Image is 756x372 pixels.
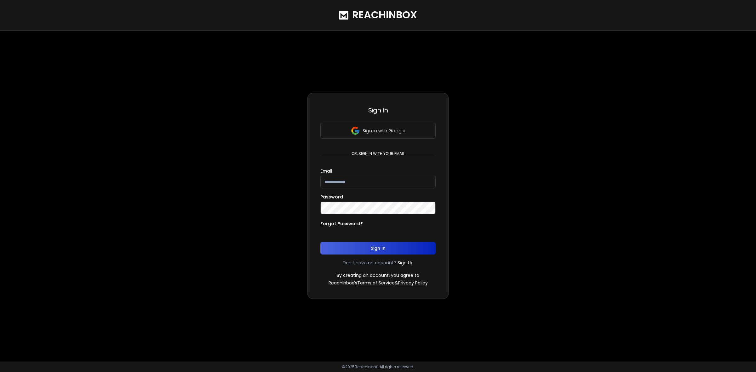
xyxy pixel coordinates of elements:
[329,280,428,286] p: ReachInbox's &
[363,128,405,134] p: Sign in with Google
[320,123,436,139] button: Sign in with Google
[357,280,395,286] a: Terms of Service
[337,272,419,278] p: By creating an account, you agree to
[398,260,414,266] a: Sign Up
[343,260,396,266] p: Don't have an account?
[352,9,417,21] h1: ReachInbox
[320,220,363,227] p: Forgot Password?
[320,169,332,173] label: Email
[339,3,417,28] a: ReachInbox
[342,364,414,369] p: © 2025 Reachinbox. All rights reserved.
[339,11,348,20] img: logo
[398,280,428,286] a: Privacy Policy
[320,195,343,199] label: Password
[320,106,436,115] h3: Sign In
[349,151,407,156] p: or, sign in with your email
[320,242,436,255] button: Sign In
